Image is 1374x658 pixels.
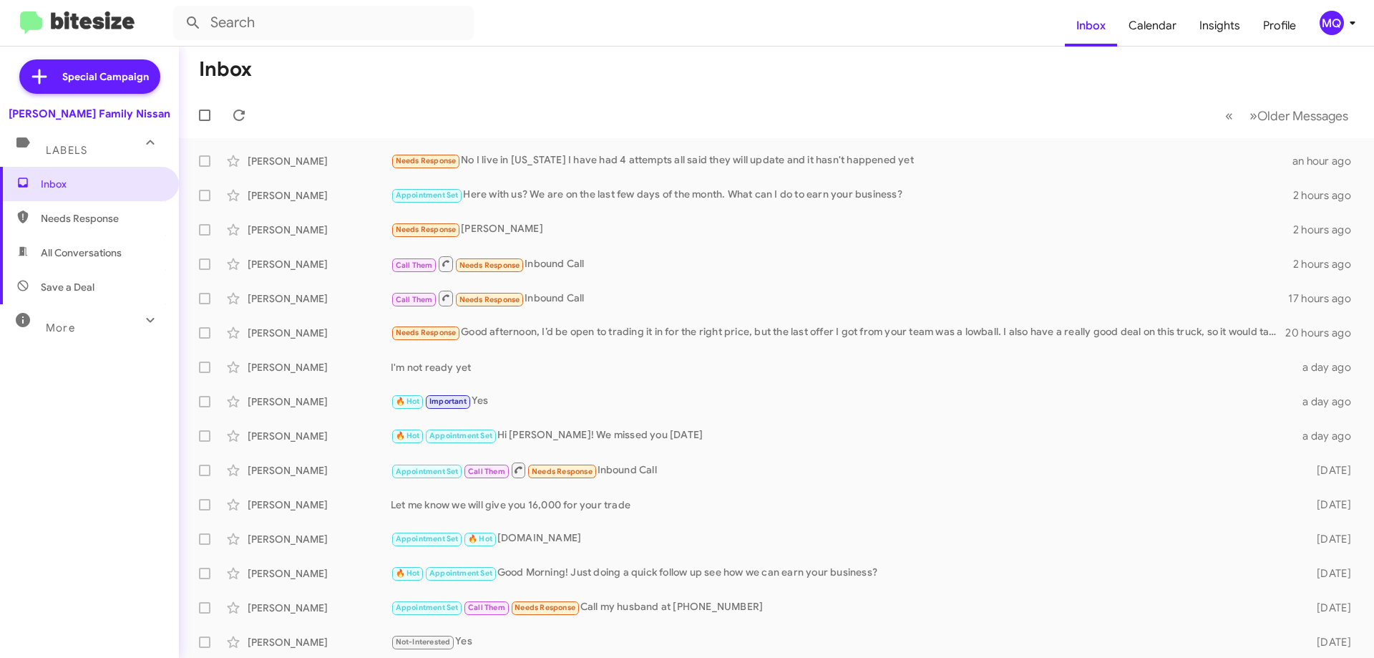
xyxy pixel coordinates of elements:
[248,326,391,340] div: [PERSON_NAME]
[391,393,1294,410] div: Yes
[1294,463,1363,478] div: [DATE]
[396,467,459,476] span: Appointment Set
[396,637,451,647] span: Not-Interested
[396,261,433,270] span: Call Them
[1065,5,1117,47] a: Inbox
[396,225,457,234] span: Needs Response
[391,565,1294,581] div: Good Morning! Just doing a quick follow up see how we can earn your business?
[46,321,75,334] span: More
[41,246,122,260] span: All Conversations
[1188,5,1252,47] a: Insights
[1293,223,1363,237] div: 2 hours ago
[1294,532,1363,546] div: [DATE]
[1285,326,1363,340] div: 20 hours ago
[391,461,1294,479] div: Inbound Call
[1249,107,1257,125] span: »
[391,360,1294,374] div: I'm not ready yet
[468,467,505,476] span: Call Them
[41,280,94,294] span: Save a Deal
[1257,108,1348,124] span: Older Messages
[1252,5,1307,47] a: Profile
[1294,429,1363,443] div: a day ago
[1294,566,1363,581] div: [DATE]
[391,187,1293,203] div: Here with us? We are on the last few days of the month. What can I do to earn your business?
[248,291,391,306] div: [PERSON_NAME]
[1292,154,1363,168] div: an hour ago
[396,431,420,440] span: 🔥 Hot
[9,107,170,121] div: [PERSON_NAME] Family Nissan
[468,534,492,543] span: 🔥 Hot
[248,395,391,409] div: [PERSON_NAME]
[248,360,391,374] div: [PERSON_NAME]
[1294,360,1363,374] div: a day ago
[515,603,575,612] span: Needs Response
[391,153,1292,169] div: No I live in [US_STATE] I have had 4 attempts all said they will update and it hasn't happened yet
[41,211,162,226] span: Needs Response
[248,188,391,203] div: [PERSON_NAME]
[248,566,391,581] div: [PERSON_NAME]
[1293,257,1363,271] div: 2 hours ago
[532,467,593,476] span: Needs Response
[396,156,457,165] span: Needs Response
[391,289,1288,307] div: Inbound Call
[62,69,149,84] span: Special Campaign
[46,144,87,157] span: Labels
[248,223,391,237] div: [PERSON_NAME]
[1288,291,1363,306] div: 17 hours ago
[429,569,492,578] span: Appointment Set
[468,603,505,612] span: Call Them
[396,569,420,578] span: 🔥 Hot
[1117,5,1188,47] a: Calendar
[1225,107,1233,125] span: «
[391,324,1285,341] div: Good afternoon, I’d be open to trading it in for the right price, but the last offer I got from y...
[396,190,459,200] span: Appointment Set
[396,603,459,612] span: Appointment Set
[19,59,160,94] a: Special Campaign
[396,295,433,304] span: Call Them
[1294,601,1363,615] div: [DATE]
[248,601,391,615] div: [PERSON_NAME]
[41,177,162,191] span: Inbox
[429,397,467,406] span: Important
[248,154,391,168] div: [PERSON_NAME]
[1307,11,1358,35] button: MQ
[1320,11,1344,35] div: MQ
[248,498,391,512] div: [PERSON_NAME]
[199,58,252,81] h1: Inbox
[396,534,459,543] span: Appointment Set
[391,255,1293,273] div: Inbound Call
[248,429,391,443] div: [PERSON_NAME]
[1294,635,1363,649] div: [DATE]
[248,532,391,546] div: [PERSON_NAME]
[1217,101,1242,130] button: Previous
[1294,395,1363,409] div: a day ago
[1294,498,1363,512] div: [DATE]
[1241,101,1357,130] button: Next
[391,498,1294,512] div: Let me know we will give you 16,000 for your trade
[391,221,1293,238] div: [PERSON_NAME]
[391,531,1294,547] div: [DOMAIN_NAME]
[391,634,1294,650] div: Yes
[396,328,457,337] span: Needs Response
[429,431,492,440] span: Appointment Set
[459,295,520,304] span: Needs Response
[248,635,391,649] div: [PERSON_NAME]
[1293,188,1363,203] div: 2 hours ago
[1217,101,1357,130] nav: Page navigation example
[396,397,420,406] span: 🔥 Hot
[248,257,391,271] div: [PERSON_NAME]
[391,427,1294,444] div: Hi [PERSON_NAME]! We missed you [DATE]
[459,261,520,270] span: Needs Response
[248,463,391,478] div: [PERSON_NAME]
[391,599,1294,616] div: Call my husband at [PHONE_NUMBER]
[173,6,474,40] input: Search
